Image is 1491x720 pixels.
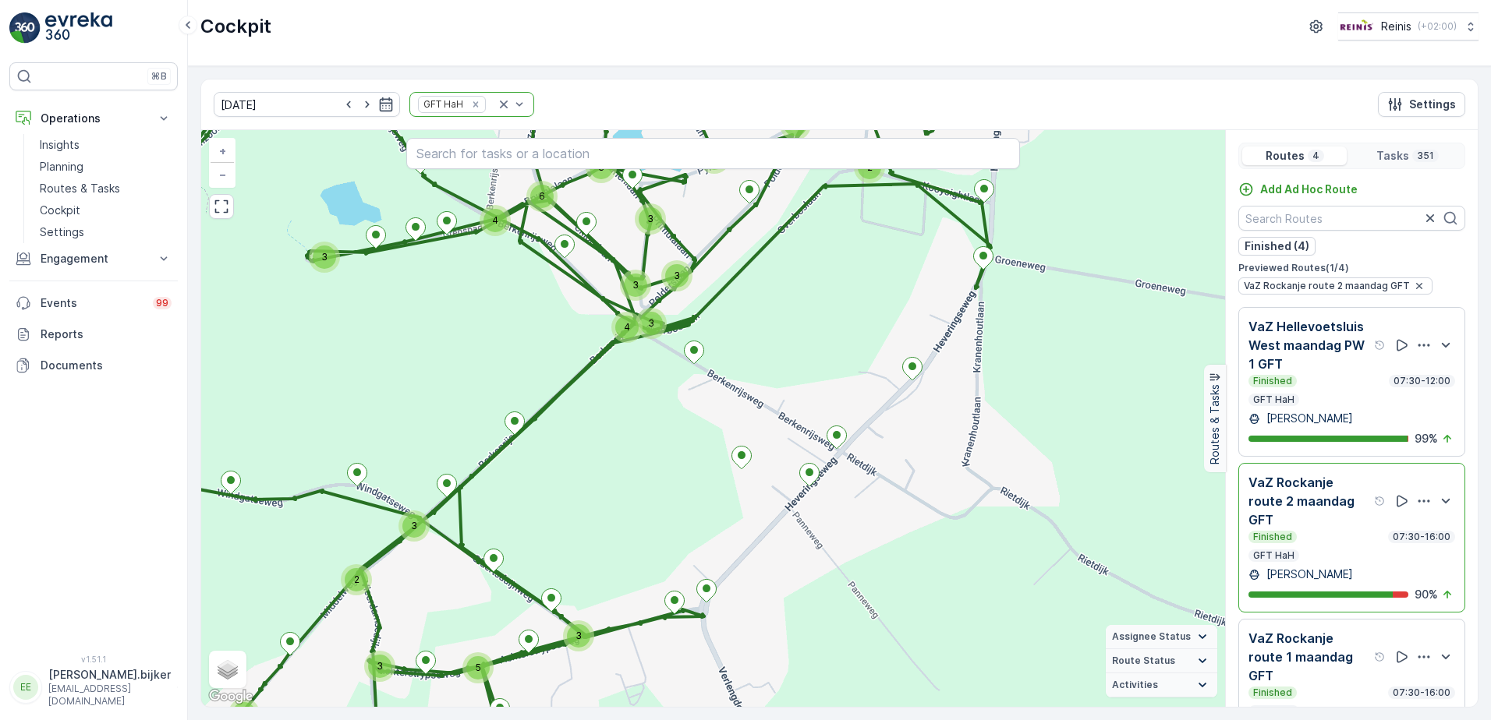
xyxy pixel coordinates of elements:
p: Previewed Routes ( 1 / 4 ) [1238,262,1465,274]
img: logo [9,12,41,44]
p: GFT HaH [1252,394,1296,406]
div: Help Tooltip Icon [1374,651,1387,663]
p: Settings [1409,97,1456,112]
p: Documents [41,358,172,373]
div: 3 [636,308,667,339]
a: Open this area in Google Maps (opens a new window) [205,686,257,707]
button: EE[PERSON_NAME].bijker[EMAIL_ADDRESS][DOMAIN_NAME] [9,667,178,708]
p: [PERSON_NAME].bijker [48,667,171,683]
span: VaZ Rockanje route 2 maandag GFT [1244,280,1410,292]
a: Add Ad Hoc Route [1238,182,1358,197]
p: Reinis [1381,19,1411,34]
button: Settings [1378,92,1465,117]
p: 99 % [1415,431,1438,446]
p: [PERSON_NAME] [1263,411,1353,426]
div: Help Tooltip Icon [1374,339,1387,351]
div: 3 [635,203,666,235]
span: Assignee Status [1112,630,1191,643]
div: 4 [480,205,511,236]
span: Activities [1112,679,1158,691]
div: 3 [398,510,430,542]
p: 07:30-12:00 [1392,375,1452,387]
p: ⌘B [151,70,167,83]
span: 3 [321,251,328,263]
p: 07:30-16:00 [1391,531,1452,543]
div: Help Tooltip Icon [1374,495,1387,507]
p: ( +02:00 ) [1418,20,1457,33]
span: − [219,168,227,181]
a: Layers [211,652,245,686]
span: 3 [411,520,417,531]
a: Settings [34,221,178,243]
p: Events [41,295,143,311]
span: 6 [539,190,545,202]
p: 99 [156,297,168,309]
p: Planning [40,159,83,175]
div: EE [13,675,38,700]
span: Route Status [1112,655,1175,667]
button: Operations [9,103,178,134]
input: Search for tasks or a location [406,138,1021,169]
span: 3 [674,270,680,281]
a: Zoom Out [211,163,234,186]
p: Finished (4) [1245,238,1309,254]
div: 3 [563,620,594,651]
span: 4 [492,214,498,226]
div: 5 [462,652,494,683]
p: Finished [1252,686,1294,699]
summary: Assignee Status [1106,625,1217,649]
p: 351 [1415,150,1436,162]
p: Finished [1252,531,1294,543]
p: [PERSON_NAME] [1263,566,1353,582]
div: 3 [364,651,395,682]
button: Reinis(+02:00) [1338,12,1479,41]
div: 3 [661,260,692,291]
p: GFT HaH [1252,705,1296,718]
p: Routes [1266,148,1305,164]
p: [EMAIL_ADDRESS][DOMAIN_NAME] [48,683,171,708]
p: 07:30-16:00 [1391,686,1452,699]
p: 4 [1311,150,1321,162]
span: 4 [624,321,630,333]
div: GFT HaH [419,97,466,111]
img: Google [205,686,257,707]
span: 2 [354,574,359,585]
a: Documents [9,350,178,381]
p: Insights [40,137,80,153]
span: 3 [648,317,654,329]
a: Reports [9,319,178,350]
a: Events99 [9,288,178,319]
p: 90 % [1415,587,1438,602]
p: Tasks [1376,148,1409,164]
p: VaZ Rockanje route 2 maandag GFT [1248,473,1371,529]
span: 3 [377,660,383,672]
p: Operations [41,111,147,126]
p: VaZ Hellevoetsluis West maandag PW 1 GFT [1248,317,1371,373]
div: 4 [611,312,643,343]
p: Cockpit [200,14,271,39]
p: Finished [1252,375,1294,387]
p: Routes & Tasks [1207,385,1223,465]
p: Routes & Tasks [40,181,120,196]
span: + [219,144,226,157]
button: Finished (4) [1238,237,1316,256]
button: Engagement [9,243,178,274]
p: Add Ad Hoc Route [1260,182,1358,197]
div: Remove GFT HaH [467,98,484,111]
p: VaZ Rockanje route 1 maandag GFT [1248,629,1371,685]
p: Settings [40,224,84,240]
div: 3 [620,270,651,301]
img: Reinis-Logo-Vrijstaand_Tekengebied-1-copy2_aBO4n7j.png [1338,18,1375,35]
a: Insights [34,134,178,156]
a: Cockpit [34,199,178,221]
span: 3 [576,630,582,641]
span: v 1.51.1 [9,655,178,664]
summary: Route Status [1106,649,1217,673]
a: Planning [34,156,178,178]
a: Zoom In [211,139,234,163]
p: Reports [41,326,172,342]
span: 3 [647,213,653,224]
div: 6 [526,181,558,212]
summary: Activities [1106,673,1217,697]
img: logo_light-DOdMpM7g.png [45,12,112,44]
